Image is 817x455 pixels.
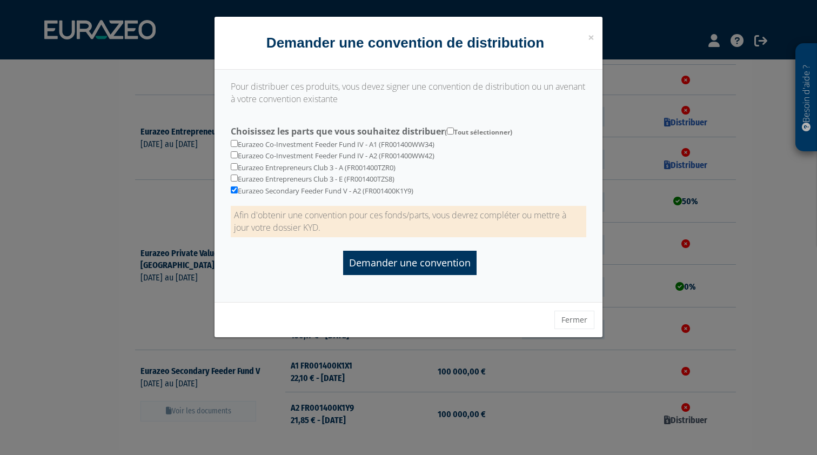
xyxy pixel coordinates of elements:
p: Besoin d'aide ? [800,49,813,146]
button: Fermer [554,311,594,329]
p: Afin d'obtenir une convention pour ces fonds/parts, vous devrez compléter ou mettre à jour votre ... [231,206,586,237]
h4: Demander une convention de distribution [223,33,594,53]
label: Choisissez les parts que vous souhaitez distribuer [223,122,594,138]
input: Demander une convention [343,251,477,275]
p: Pour distribuer ces produits, vous devez signer une convention de distribution ou un avenant à vo... [231,81,586,105]
span: ( Tout sélectionner) [445,128,512,137]
span: × [588,30,594,45]
div: Eurazeo Co-Investment Feeder Fund IV - A1 (FR001400WW34) Eurazeo Co-Investment Feeder Fund IV - A... [223,122,594,196]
